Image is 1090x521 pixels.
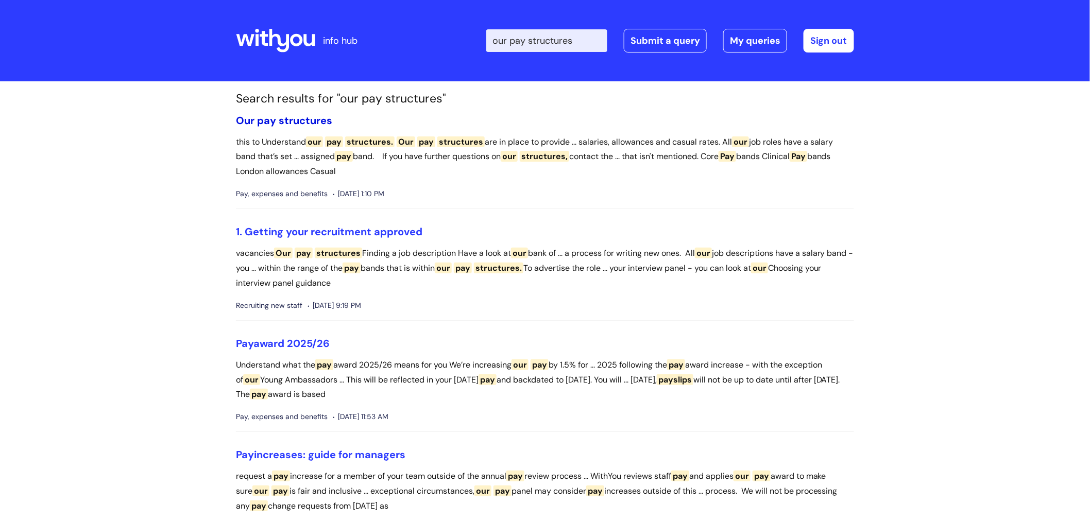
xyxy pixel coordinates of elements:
[624,29,707,53] a: Submit a query
[511,248,528,258] span: our
[236,410,328,423] span: Pay, expenses and benefits
[437,136,485,147] span: structures
[236,469,854,513] p: request a increase for a member of your team outside of the annual review process ... WithYou rev...
[236,337,253,350] span: Pay
[257,114,276,127] span: pay
[236,135,854,179] p: this to Understand are in place to provide ... salaries, allowances and casual rates. All job rol...
[657,374,693,385] span: payslips
[474,263,523,273] span: structures.
[236,299,302,312] span: Recruiting new staff
[479,374,497,385] span: pay
[250,389,268,400] span: pay
[250,500,268,511] span: pay
[732,136,749,147] span: our
[236,448,405,461] a: Payincreases: guide for managers
[586,485,604,496] span: pay
[397,136,415,147] span: Our
[804,29,854,53] a: Sign out
[272,471,290,481] span: pay
[295,248,313,258] span: pay
[271,485,289,496] span: pay
[719,151,736,162] span: Pay
[343,263,361,273] span: pay
[790,151,807,162] span: Pay
[325,136,343,147] span: pay
[274,248,293,258] span: Our
[486,29,607,52] input: Search
[734,471,751,481] span: our
[315,359,333,370] span: pay
[236,448,254,461] span: Pay
[751,263,768,273] span: our
[308,299,361,312] span: [DATE] 9:19 PM
[417,136,435,147] span: pay
[236,246,854,290] p: vacancies Finding a job description Have a look at bank of ... a process for writing new ones. Al...
[243,374,260,385] span: our
[531,359,549,370] span: pay
[486,29,854,53] div: | -
[279,114,332,127] span: structures
[435,263,452,273] span: our
[315,248,362,258] span: structures
[493,485,512,496] span: pay
[236,114,254,127] span: Our
[454,263,472,273] span: pay
[753,471,771,481] span: pay
[236,225,422,238] a: 1. Getting your recruitment approved
[252,485,269,496] span: our
[520,151,569,162] span: structures,
[501,151,518,162] span: our
[474,485,491,496] span: our
[236,114,332,127] a: Our pay structures
[695,248,712,258] span: our
[512,359,529,370] span: our
[723,29,787,53] a: My queries
[236,187,328,200] span: Pay, expenses and benefits
[671,471,689,481] span: pay
[236,92,854,106] h1: Search results for "our pay structures"
[667,359,685,370] span: pay
[345,136,395,147] span: structures.
[236,358,854,402] p: Understand what the award 2025/26 means for you We’re increasing by 1.5% for ... 2025 following t...
[236,337,330,350] a: Payaward 2025/26
[333,410,388,423] span: [DATE] 11:53 AM
[506,471,524,481] span: pay
[335,151,353,162] span: pay
[333,187,384,200] span: [DATE] 1:10 PM
[323,32,357,49] p: info hub
[306,136,323,147] span: our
